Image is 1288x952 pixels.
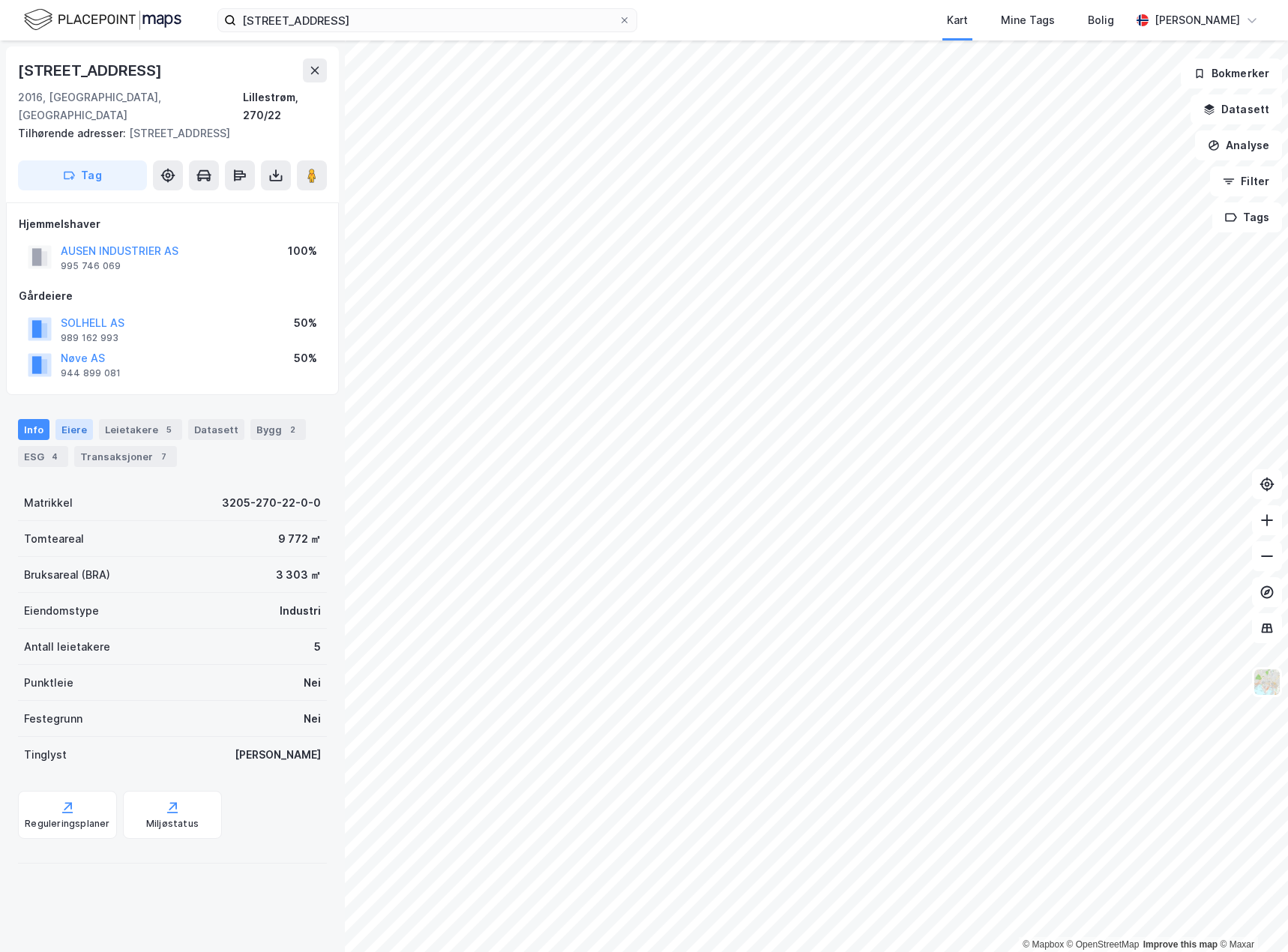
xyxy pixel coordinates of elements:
iframe: Chat Widget [1213,880,1288,952]
div: 2016, [GEOGRAPHIC_DATA], [GEOGRAPHIC_DATA] [18,88,243,124]
div: Miljøstatus [146,818,199,830]
button: Bokmerker [1181,58,1282,88]
img: Z [1253,668,1281,696]
div: 995 746 069 [61,260,121,272]
div: Antall leietakere [24,638,110,656]
div: 50% [294,349,317,367]
div: Leietakere [99,419,182,440]
div: Matrikkel [24,494,73,512]
button: Datasett [1191,94,1282,124]
div: Industri [280,602,321,620]
div: [PERSON_NAME] [1155,11,1240,29]
div: Mine Tags [1001,11,1055,29]
div: Hjemmelshaver [19,215,326,233]
a: OpenStreetMap [1067,939,1140,950]
div: 3 303 ㎡ [276,566,321,584]
div: Punktleie [24,674,73,692]
div: [PERSON_NAME] [235,746,321,764]
img: logo.f888ab2527a4732fd821a326f86c7f29.svg [24,7,181,33]
input: Søk på adresse, matrikkel, gårdeiere, leietakere eller personer [236,9,619,31]
div: Nei [304,674,321,692]
div: 944 899 081 [61,367,121,379]
div: Reguleringsplaner [25,818,109,830]
div: Bruksareal (BRA) [24,566,110,584]
div: Info [18,419,49,440]
div: [STREET_ADDRESS] [18,58,165,82]
button: Analyse [1195,130,1282,160]
div: Datasett [188,419,244,440]
div: ESG [18,446,68,467]
div: 4 [47,449,62,464]
div: 100% [288,242,317,260]
div: Gårdeiere [19,287,326,305]
button: Tag [18,160,147,190]
div: Tomteareal [24,530,84,548]
a: Mapbox [1023,939,1064,950]
div: 2 [285,422,300,437]
div: 5 [161,422,176,437]
button: Filter [1210,166,1282,196]
div: 3205-270-22-0-0 [222,494,321,512]
div: 5 [314,638,321,656]
div: Bygg [250,419,306,440]
div: Lillestrøm, 270/22 [243,88,327,124]
div: Kontrollprogram for chat [1213,880,1288,952]
div: [STREET_ADDRESS] [18,124,315,142]
div: Eiendomstype [24,602,99,620]
div: 7 [156,449,171,464]
button: Tags [1212,202,1282,232]
div: Nei [304,710,321,728]
div: Eiere [55,419,93,440]
div: 9 772 ㎡ [278,530,321,548]
div: Kart [947,11,968,29]
div: Transaksjoner [74,446,177,467]
span: Tilhørende adresser: [18,127,129,139]
div: Festegrunn [24,710,82,728]
div: 989 162 993 [61,332,118,344]
a: Improve this map [1143,939,1218,950]
div: Bolig [1088,11,1114,29]
div: Tinglyst [24,746,67,764]
div: 50% [294,314,317,332]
